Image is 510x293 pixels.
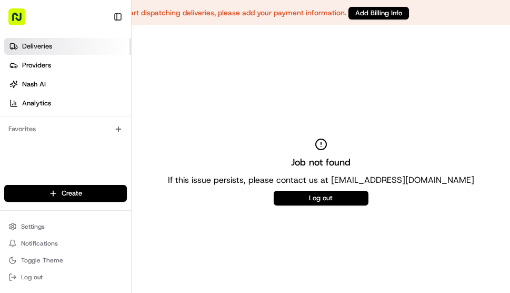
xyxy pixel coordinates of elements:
[4,57,131,74] a: Providers
[22,61,51,70] span: Providers
[4,38,131,55] a: Deliveries
[62,189,82,198] span: Create
[22,42,52,51] span: Deliveries
[4,185,127,202] button: Create
[4,219,127,234] button: Settings
[4,253,127,268] button: Toggle Theme
[348,7,409,19] button: Add Billing Info
[4,95,131,112] a: Analytics
[168,174,474,187] p: If this issue persists, please contact us at [EMAIL_ADDRESS][DOMAIN_NAME]
[114,7,346,18] p: To start dispatching deliveries, please add your payment information.
[274,191,368,206] button: Log out
[4,76,131,93] a: Nash AI
[22,80,46,89] span: Nash AI
[22,99,51,108] span: Analytics
[4,121,127,138] div: Favorites
[21,239,58,248] span: Notifications
[21,222,45,231] span: Settings
[291,155,351,170] h2: Job not found
[348,6,409,19] a: Add Billing Info
[21,256,63,265] span: Toggle Theme
[4,270,127,285] button: Log out
[21,273,43,281] span: Log out
[4,236,127,251] button: Notifications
